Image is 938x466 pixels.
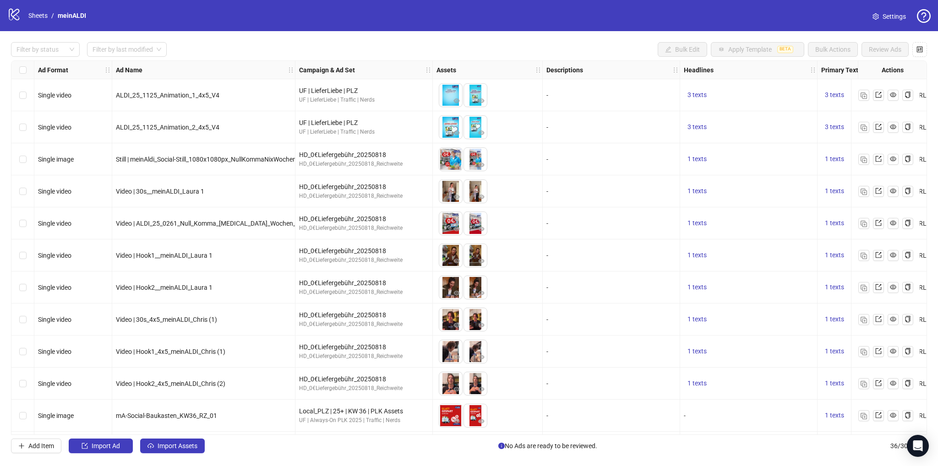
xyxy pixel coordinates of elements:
[861,125,867,131] img: Duplicate
[821,65,862,75] strong: Primary Texts
[299,416,429,425] div: UF | Always-On PLK 2025 | Traffic | Nerds
[677,61,680,79] div: Resize Descriptions column
[882,65,904,75] strong: Actions
[858,410,869,421] button: Duplicate
[858,314,869,325] button: Duplicate
[82,443,88,449] span: import
[905,156,911,162] span: copy
[546,92,548,99] span: -
[861,349,867,355] img: Duplicate
[546,284,548,291] span: -
[861,189,867,195] img: Duplicate
[905,284,911,290] span: copy
[684,122,710,133] button: 3 texts
[821,314,848,325] button: 1 texts
[116,92,219,99] span: ALDI_25_1125_Animation_1_4x5_V4
[38,156,74,163] span: Single image
[687,347,707,355] span: 1 texts
[478,258,485,264] span: eye
[684,412,686,419] span: -
[825,412,844,419] span: 1 texts
[439,180,462,203] img: Asset 1
[116,156,306,163] span: Still | meinAldi_Social-Still_1080x1080px_NullKommaNixWochen_05
[439,212,462,235] img: Asset 1
[464,116,487,139] img: Asset 2
[476,384,487,395] button: Preview
[815,61,817,79] div: Resize Headlines column
[875,380,882,386] span: export
[116,220,321,227] span: Video | ALDI_25_0261_Null_Komma_[MEDICAL_DATA]_Wochen_Text__V4
[116,252,213,259] span: Video | Hook1__meinALDI_Laura 1
[11,439,61,453] button: Add Item
[116,412,217,419] span: mA-Social-Baukasten_KW36_RZ_01
[299,342,429,352] div: HD_0€Liefergebühr_20250818
[116,284,213,291] span: Video | Hook2__meinALDI_Laura 1
[890,441,927,451] span: 36 / 300 items
[116,65,142,75] strong: Ad Name
[439,340,462,363] img: Asset 1
[546,380,548,387] span: -
[858,186,869,197] button: Duplicate
[865,9,913,24] a: Settings
[825,379,844,387] span: 1 texts
[38,348,71,355] span: Single video
[825,187,844,195] span: 1 texts
[51,11,54,21] li: /
[875,92,882,98] span: export
[453,322,460,328] span: eye
[299,65,355,75] strong: Campaign & Ad Set
[821,186,848,197] button: 1 texts
[476,416,487,427] button: Preview
[478,386,485,392] span: eye
[862,42,909,57] button: Review Ads
[464,276,487,299] img: Asset 2
[299,278,429,288] div: HD_0€Liefergebühr_20250818
[875,252,882,258] span: export
[439,404,462,427] img: Asset 1
[873,13,879,20] span: setting
[546,65,583,75] strong: Descriptions
[69,439,133,453] button: Import Ad
[825,91,844,98] span: 3 texts
[905,92,911,98] span: copy
[116,380,225,387] span: Video | Hook2_4x5_meinALDI_Chris (2)
[875,220,882,226] span: export
[684,378,710,389] button: 1 texts
[453,98,460,104] span: eye
[546,348,548,355] span: -
[11,336,34,368] div: Select row 9
[451,416,462,427] button: Preview
[11,303,34,336] div: Select row 8
[11,143,34,175] div: Select row 3
[912,42,927,57] button: Configure table settings
[11,175,34,207] div: Select row 4
[453,258,460,264] span: eye
[476,96,487,107] button: Preview
[858,346,869,357] button: Duplicate
[11,400,34,432] div: Select row 11
[38,65,68,75] strong: Ad Format
[875,124,882,130] span: export
[478,98,485,104] span: eye
[546,412,548,419] span: -
[299,384,429,393] div: HD_0€Liefergebühr_20250818_Reichweite
[687,187,707,195] span: 1 texts
[687,283,707,291] span: 1 texts
[11,368,34,400] div: Select row 10
[299,320,429,329] div: HD_0€Liefergebühr_20250818_Reichweite
[825,283,844,291] span: 1 texts
[907,435,929,457] div: Open Intercom Messenger
[293,61,295,79] div: Resize Ad Name column
[821,378,848,389] button: 1 texts
[464,340,487,363] img: Asset 2
[687,251,707,259] span: 1 texts
[821,410,848,421] button: 1 texts
[546,188,548,195] span: -
[11,432,34,464] div: Select row 12
[451,160,462,171] button: Preview
[684,282,710,293] button: 1 texts
[27,11,49,21] a: Sheets
[299,256,429,265] div: HD_0€Liefergebühr_20250818_Reichweite
[299,374,429,384] div: HD_0€Liefergebühr_20250818
[464,212,487,235] img: Asset 2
